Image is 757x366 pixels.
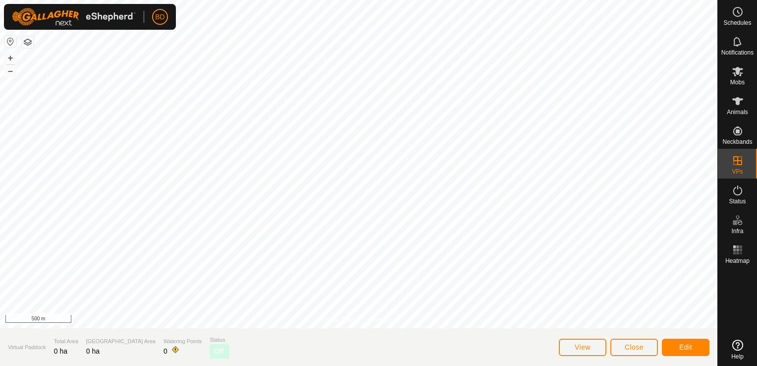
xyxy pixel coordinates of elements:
span: Virtual Paddock [8,343,46,352]
span: Neckbands [722,139,752,145]
span: [GEOGRAPHIC_DATA] Area [86,337,156,346]
span: Off [214,346,223,357]
span: Watering Points [163,337,202,346]
span: BD [155,12,164,22]
span: Mobs [730,79,745,85]
span: Close [625,343,644,351]
a: Contact Us [369,315,398,324]
span: Notifications [721,50,754,56]
button: – [4,65,16,77]
span: View [575,343,591,351]
button: Reset Map [4,36,16,48]
span: Heatmap [725,258,750,264]
button: + [4,52,16,64]
span: 0 ha [86,347,100,355]
button: View [559,339,606,356]
span: VPs [732,169,743,175]
button: Close [610,339,658,356]
span: Edit [679,343,692,351]
span: Schedules [723,20,751,26]
span: Infra [731,228,743,234]
span: Status [210,336,229,344]
span: 0 [163,347,167,355]
span: Animals [727,109,748,115]
span: 0 ha [54,347,67,355]
img: Gallagher Logo [12,8,136,26]
span: Status [729,198,746,204]
span: Total Area [54,337,78,346]
span: Help [731,354,744,360]
button: Map Layers [22,36,34,48]
a: Help [718,336,757,364]
a: Privacy Policy [320,315,357,324]
button: Edit [662,339,709,356]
